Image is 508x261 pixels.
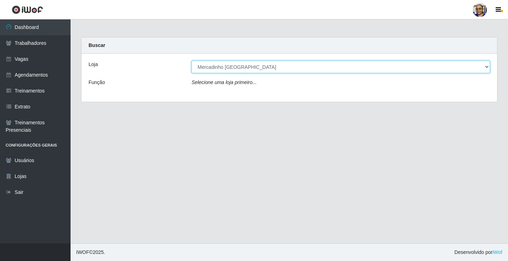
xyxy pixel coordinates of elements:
img: CoreUI Logo [12,5,43,14]
label: Função [89,79,105,86]
a: iWof [492,249,502,255]
span: © 2025 . [76,249,105,256]
span: IWOF [76,249,89,255]
label: Loja [89,61,98,68]
strong: Buscar [89,42,105,48]
i: Selecione uma loja primeiro... [192,79,256,85]
span: Desenvolvido por [454,249,502,256]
